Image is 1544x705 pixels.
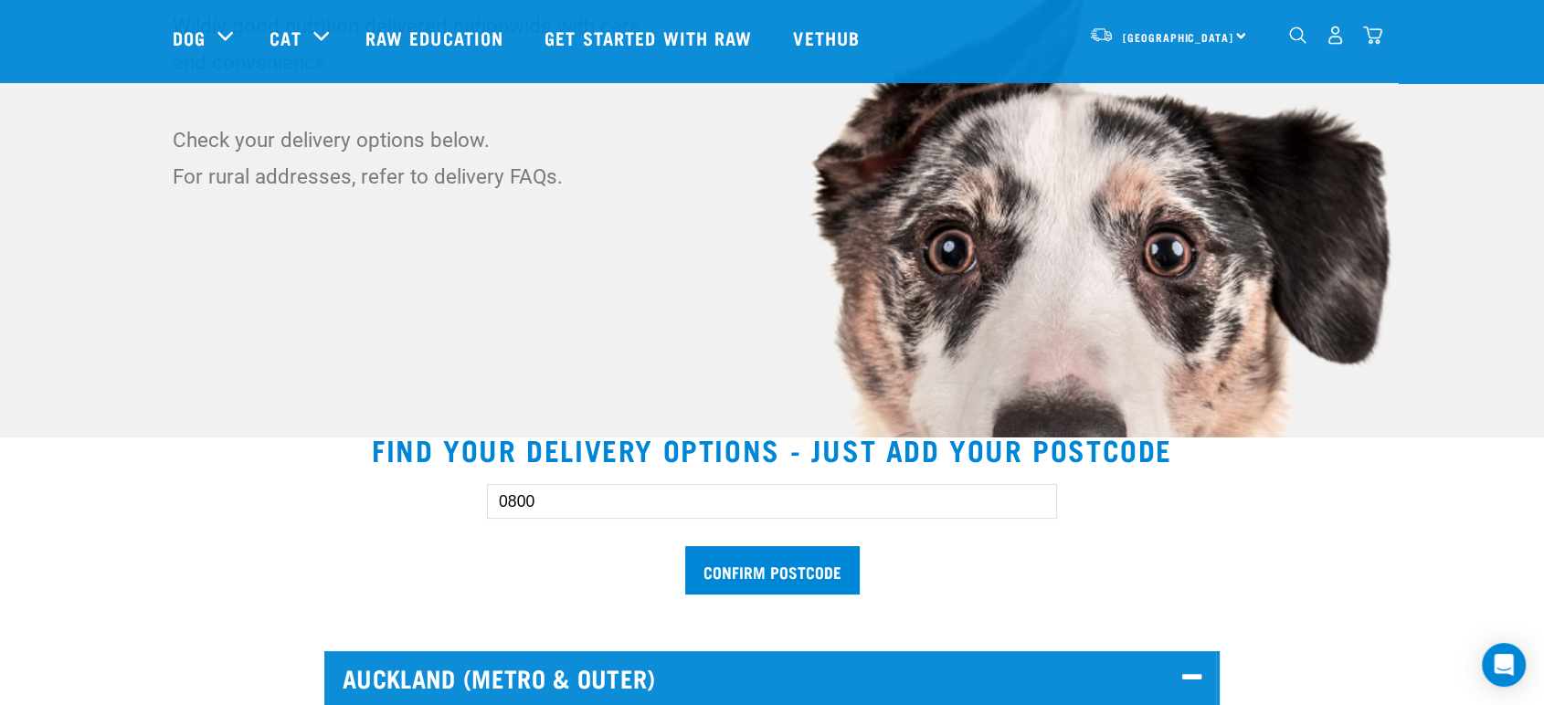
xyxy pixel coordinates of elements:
input: Enter your postcode here... [487,484,1057,519]
a: Raw Education [347,1,526,74]
div: Open Intercom Messenger [1482,643,1526,687]
img: home-icon-1@2x.png [1289,26,1306,44]
img: user.png [1326,26,1345,45]
span: AUCKLAND (METRO & OUTER) [343,664,656,692]
h2: Find your delivery options - just add your postcode [22,433,1522,466]
img: home-icon@2x.png [1363,26,1382,45]
input: Confirm postcode [685,546,860,595]
p: AUCKLAND (METRO & OUTER) [343,664,1201,692]
img: van-moving.png [1089,26,1114,43]
span: [GEOGRAPHIC_DATA] [1123,34,1233,40]
a: Get started with Raw [526,1,775,74]
a: Vethub [775,1,883,74]
a: Cat [270,24,301,51]
p: Check your delivery options below. For rural addresses, refer to delivery FAQs. [173,121,652,195]
a: Dog [173,24,206,51]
